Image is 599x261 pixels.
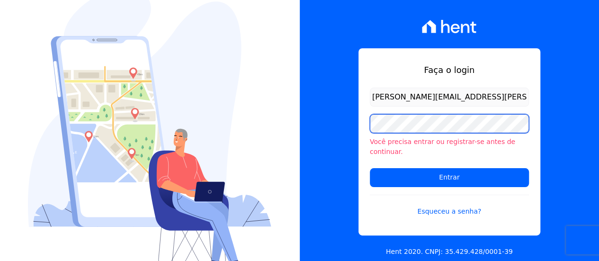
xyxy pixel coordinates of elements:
[370,137,529,157] li: Você precisa entrar ou registrar-se antes de continuar.
[370,88,529,107] input: Email
[370,63,529,76] h1: Faça o login
[370,168,529,187] input: Entrar
[386,247,513,257] p: Hent 2020. CNPJ: 35.429.428/0001-39
[370,195,529,216] a: Esqueceu a senha?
